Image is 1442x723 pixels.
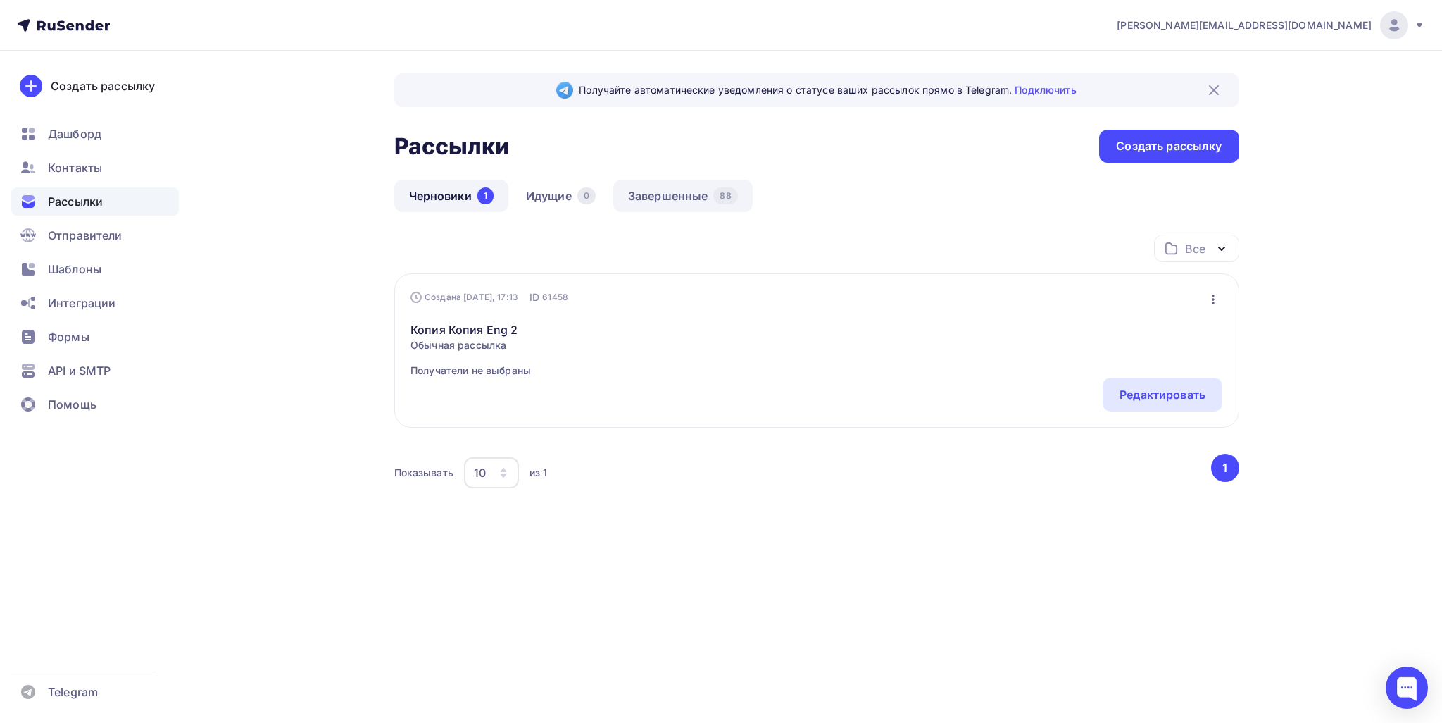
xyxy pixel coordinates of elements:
[1211,454,1239,482] button: Go to page 1
[48,328,89,345] span: Формы
[577,187,596,204] div: 0
[410,321,531,338] a: Копия Копия Eng 2
[474,464,486,481] div: 10
[410,338,531,352] span: Обычная рассылка
[1116,138,1222,154] div: Создать рассылку
[11,323,179,351] a: Формы
[48,193,103,210] span: Рассылки
[1117,11,1425,39] a: [PERSON_NAME][EMAIL_ADDRESS][DOMAIN_NAME]
[463,457,520,489] button: 10
[477,187,494,204] div: 1
[11,120,179,148] a: Дашборд
[394,180,508,212] a: Черновики1
[48,261,101,278] span: Шаблоны
[511,180,610,212] a: Идущие0
[713,187,737,204] div: 88
[48,684,98,700] span: Telegram
[1208,454,1239,482] ul: Pagination
[11,221,179,249] a: Отправители
[11,255,179,283] a: Шаблоны
[579,83,1076,97] span: Получайте автоматические уведомления о статусе ваших рассылок прямо в Telegram.
[613,180,753,212] a: Завершенные88
[529,290,539,304] span: ID
[1154,235,1239,262] button: Все
[48,227,123,244] span: Отправители
[1015,84,1076,96] a: Подключить
[529,466,548,480] div: из 1
[410,364,531,378] span: Получатели не выбраны
[48,396,96,413] span: Помощь
[394,466,453,480] div: Показывать
[1120,386,1205,403] div: Редактировать
[1117,18,1372,32] span: [PERSON_NAME][EMAIL_ADDRESS][DOMAIN_NAME]
[48,295,115,311] span: Интеграции
[1185,240,1205,257] div: Все
[11,187,179,216] a: Рассылки
[11,154,179,182] a: Контакты
[51,78,155,94] div: Создать рассылку
[542,290,568,304] span: 61458
[394,132,510,161] h2: Рассылки
[48,362,111,379] span: API и SMTP
[48,125,101,142] span: Дашборд
[410,292,518,303] div: Создана [DATE], 17:13
[48,159,102,176] span: Контакты
[556,82,573,99] img: Telegram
